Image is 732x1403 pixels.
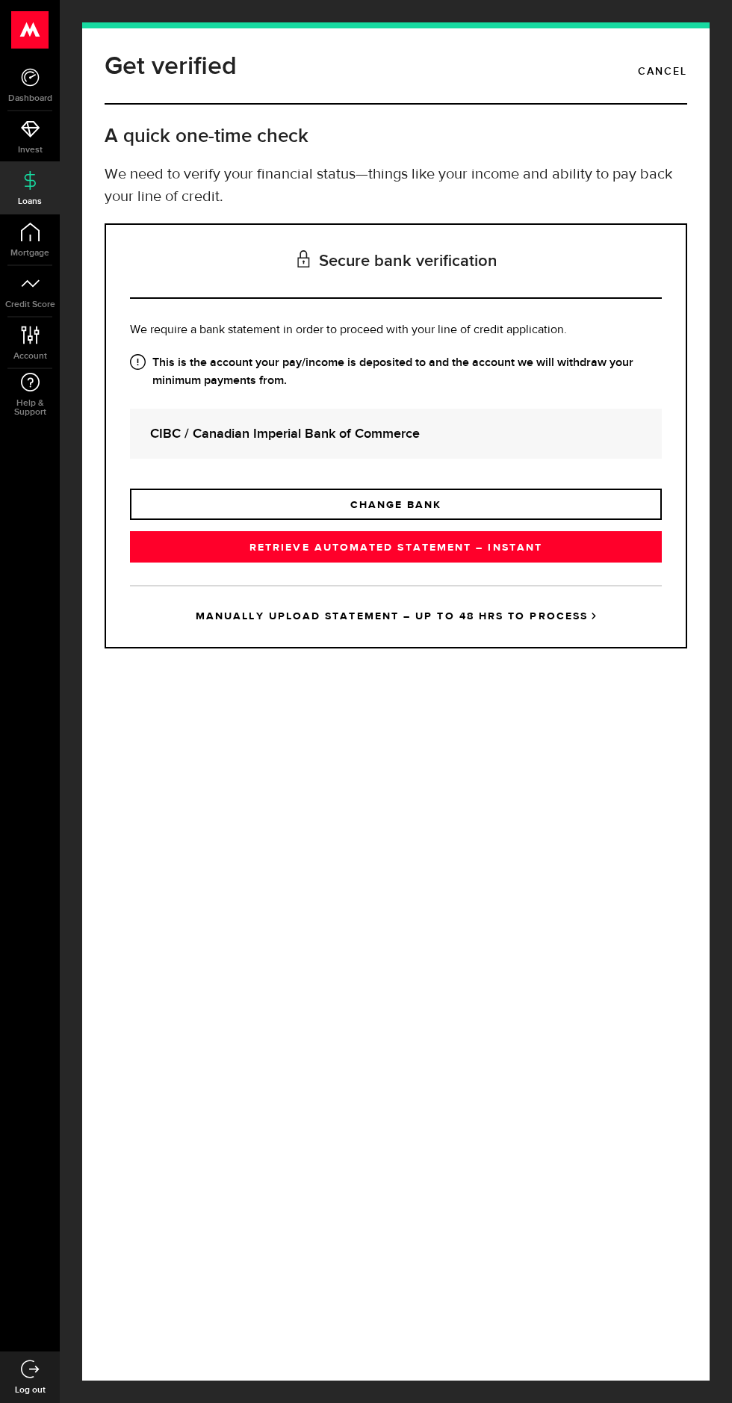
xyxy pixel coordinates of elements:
[130,531,662,563] a: RETRIEVE AUTOMATED STATEMENT – INSTANT
[130,354,662,390] strong: This is the account your pay/income is deposited to and the account we will withdraw your minimum...
[150,424,642,444] strong: CIBC / Canadian Imperial Bank of Commerce
[130,225,662,299] h3: Secure bank verification
[638,59,687,84] a: Cancel
[669,1340,732,1403] iframe: LiveChat chat widget
[105,47,237,86] h1: Get verified
[130,324,567,336] span: We require a bank statement in order to proceed with your line of credit application.
[130,489,662,520] a: CHANGE BANK
[105,124,687,149] h2: A quick one-time check
[105,164,687,208] p: We need to verify your financial status—things like your income and ability to pay back your line...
